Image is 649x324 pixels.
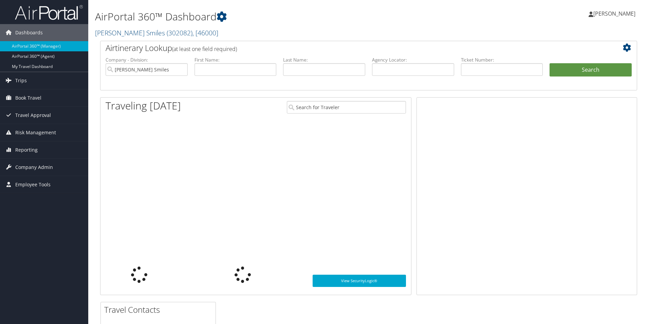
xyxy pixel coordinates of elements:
[15,176,51,193] span: Employee Tools
[104,304,216,316] h2: Travel Contacts
[15,124,56,141] span: Risk Management
[15,141,38,158] span: Reporting
[15,107,51,124] span: Travel Approval
[15,159,53,176] span: Company Admin
[461,56,543,63] label: Ticket Number:
[15,4,83,20] img: airportal-logo.png
[550,63,632,77] button: Search
[106,42,587,54] h2: Airtinerary Lookup
[194,56,277,63] label: First Name:
[15,72,27,89] span: Trips
[589,3,642,24] a: [PERSON_NAME]
[106,99,181,113] h1: Traveling [DATE]
[313,275,406,287] a: View SecurityLogic®
[287,101,406,114] input: Search for Traveler
[372,56,454,63] label: Agency Locator:
[283,56,365,63] label: Last Name:
[15,89,41,106] span: Book Travel
[172,45,237,53] span: (at least one field required)
[192,28,218,37] span: , [ 46000 ]
[95,10,460,24] h1: AirPortal 360™ Dashboard
[593,10,635,17] span: [PERSON_NAME]
[167,28,192,37] span: ( 302082 )
[106,56,188,63] label: Company - Division:
[95,28,218,37] a: [PERSON_NAME] Smiles
[15,24,43,41] span: Dashboards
